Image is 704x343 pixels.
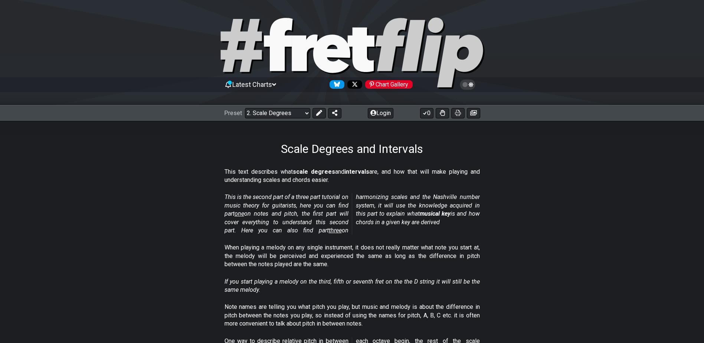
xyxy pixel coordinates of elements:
p: Note names are telling you what pitch you play, but music and melody is about the difference in p... [225,303,480,328]
strong: intervals [344,168,369,175]
p: This text describes what and are, and how that will make playing and understanding scales and cho... [225,168,480,184]
button: Edit Preset [312,108,326,118]
button: Login [368,108,393,118]
span: one [235,210,244,217]
a: Follow #fretflip at Bluesky [327,80,344,89]
div: Chart Gallery [365,80,413,89]
h1: Scale Degrees and Intervals [281,142,423,156]
span: three [329,227,342,234]
button: Share Preset [328,108,341,118]
a: #fretflip at Pinterest [362,80,413,89]
span: Toggle light / dark theme [464,81,472,88]
p: When playing a melody on any single instrument, it does not really matter what note you start at,... [225,244,480,268]
em: This is the second part of a three part tutorial on music theory for guitarists, here you can fin... [225,193,480,234]
button: Toggle Dexterity for all fretkits [436,108,449,118]
strong: musical key [420,210,451,217]
button: Create image [467,108,480,118]
button: 0 [420,108,433,118]
select: Preset [245,108,310,118]
span: Latest Charts [232,81,272,88]
strong: scale degrees [293,168,335,175]
em: If you start playing a melody on the third, fifth or seventh fret on the the D string it will sti... [225,278,480,293]
button: Print [451,108,465,118]
a: Follow #fretflip at X [344,80,362,89]
span: Preset [224,110,242,117]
